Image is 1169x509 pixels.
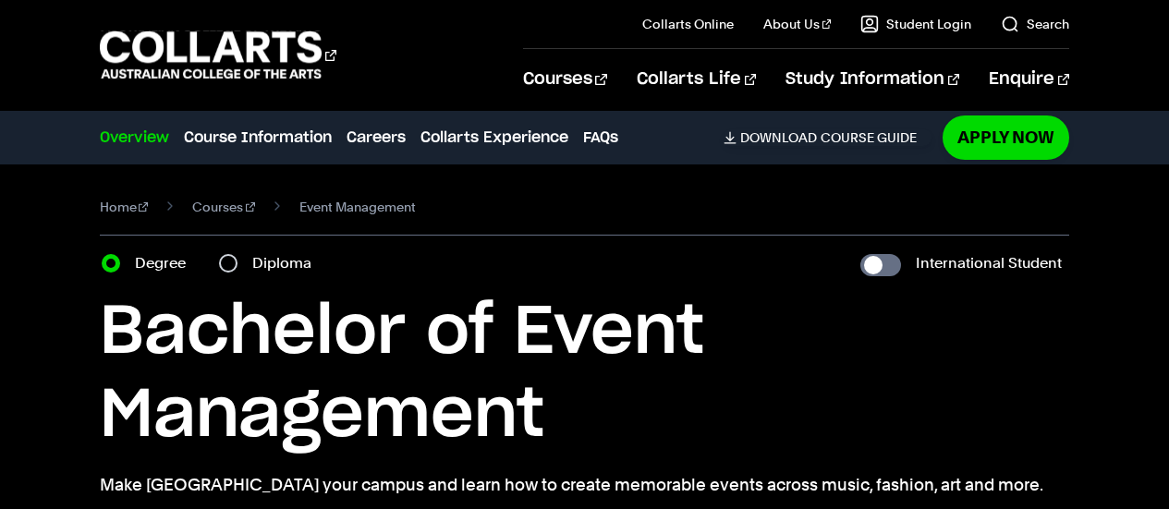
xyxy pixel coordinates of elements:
[724,129,932,146] a: DownloadCourse Guide
[1001,15,1069,33] a: Search
[740,129,817,146] span: Download
[637,49,756,110] a: Collarts Life
[100,29,336,81] div: Go to homepage
[916,250,1062,276] label: International Student
[299,194,416,220] span: Event Management
[100,194,149,220] a: Home
[184,127,332,149] a: Course Information
[763,15,832,33] a: About Us
[100,472,1070,498] p: Make [GEOGRAPHIC_DATA] your campus and learn how to create memorable events across music, fashion...
[100,127,169,149] a: Overview
[989,49,1069,110] a: Enquire
[192,194,255,220] a: Courses
[860,15,971,33] a: Student Login
[583,127,618,149] a: FAQs
[100,291,1070,457] h1: Bachelor of Event Management
[420,127,568,149] a: Collarts Experience
[135,250,197,276] label: Degree
[252,250,323,276] label: Diploma
[642,15,734,33] a: Collarts Online
[943,115,1069,159] a: Apply Now
[523,49,607,110] a: Courses
[347,127,406,149] a: Careers
[785,49,959,110] a: Study Information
